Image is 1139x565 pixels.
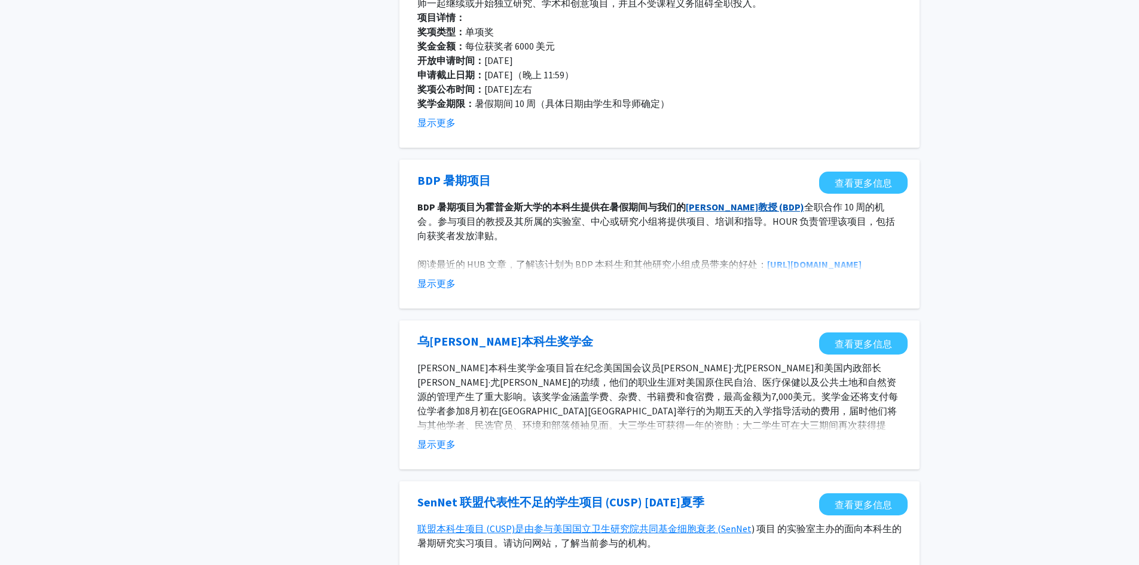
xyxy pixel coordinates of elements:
a: 在新标签页中打开 [819,332,908,355]
font: 乌[PERSON_NAME]本科生奖学金 [417,334,593,349]
font: 阅读最近的 HUB 文章，了解该计划为 BDP 本科生和其他研究小组成员带来的好处： [417,258,767,270]
a: 在新标签页中打开 [417,172,491,190]
a: [PERSON_NAME]教授 (BDP) [686,201,804,213]
font: 奖项公布时间： [417,83,484,95]
button: 显示更多 [417,115,456,130]
font: 暑假期间 10 周（具体日期由学生和导师确定） [475,97,670,109]
a: 在新标签页中打开 [417,332,593,350]
a: SenNet [721,523,752,535]
font: 申请截止日期： [417,69,484,81]
font: [DATE]（晚上 11:59） [484,69,574,81]
font: [DATE]左右 [484,83,532,95]
font: 显示更多 [417,117,456,129]
iframe: 聊天 [9,511,51,556]
a: [URL][DOMAIN_NAME] [767,258,862,270]
font: 查看更多信息 [835,177,892,189]
font: BDP 暑期项目为霍普金斯大学的本科生提供在暑假期间与我们的 [417,201,686,213]
a: 在新标签页中打开 [819,493,908,515]
font: 查看更多信息 [835,338,892,350]
a: 在新标签页中打开 [417,493,704,511]
font: 奖学金期限： [417,97,475,109]
font: 开放申请时间： [417,54,484,66]
font: 显示更多 [417,438,456,450]
font: 项目详情： [417,11,465,23]
font: 。请访问网站，了解当前参与的机构。 [494,537,656,549]
font: 每位获奖者 6000 美元 [465,40,555,52]
font: SenNet 联盟代表性不足的学生项目 (CUSP) [DATE]夏季 [417,494,704,509]
font: 单项奖 [465,26,494,38]
font: [PERSON_NAME]本科生奖学金项目旨在纪念美国国会议员[PERSON_NAME]·尤[PERSON_NAME]和美国内政部长[PERSON_NAME]·尤[PERSON_NAME]的功绩... [417,362,898,445]
button: 显示更多 [417,437,456,451]
font: [DATE] [484,54,513,66]
a: 在新标签页中打开 [819,172,908,194]
font: 。参与项目的教授及其所属的实验室、中心或研究小组将提供项目、培训和指导。HOUR 负责管理该项目，包括向获奖者发放津贴。 [417,215,895,242]
font: 奖金金额： [417,40,465,52]
font: 显示更多 [417,277,456,289]
font: 查看更多信息 [835,499,892,511]
font: 奖项类型： [417,26,465,38]
button: 显示更多 [417,276,456,291]
font: BDP 暑期项目 [417,173,491,188]
a: 联盟本科生项目 (CUSP)是由参与美国国立卫生研究院共同基金细胞衰老 ( [417,523,721,535]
